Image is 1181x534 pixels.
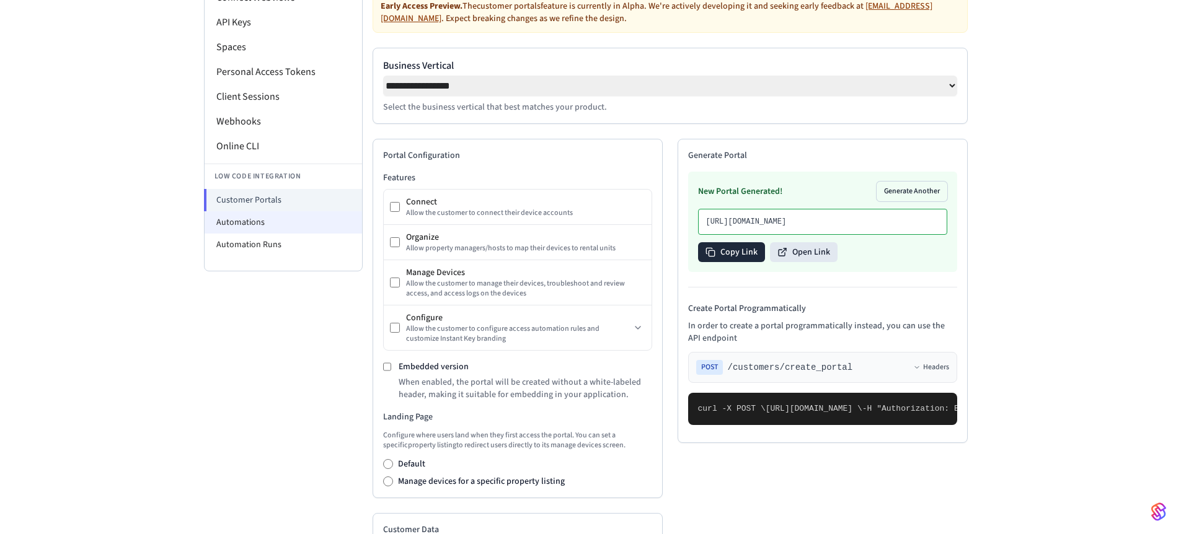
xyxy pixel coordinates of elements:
[399,376,652,401] p: When enabled, the portal will be created without a white-labeled header, making it suitable for e...
[205,164,362,189] li: Low Code Integration
[406,196,645,208] div: Connect
[406,324,630,344] div: Allow the customer to configure access automation rules and customize Instant Key branding
[383,101,957,113] p: Select the business vertical that best matches your product.
[205,211,362,234] li: Automations
[205,84,362,109] li: Client Sessions
[205,35,362,59] li: Spaces
[698,185,782,198] h3: New Portal Generated!
[688,302,957,315] h4: Create Portal Programmatically
[205,234,362,256] li: Automation Runs
[406,279,645,299] div: Allow the customer to manage their devices, troubleshoot and review access, and access logs on th...
[1151,502,1166,522] img: SeamLogoGradient.69752ec5.svg
[398,475,565,488] label: Manage devices for a specific property listing
[205,10,362,35] li: API Keys
[383,149,652,162] h2: Portal Configuration
[688,320,957,344] p: In order to create a portal programmatically instead, you can use the API endpoint
[877,182,947,201] button: Generate Another
[398,458,425,470] label: Default
[205,59,362,84] li: Personal Access Tokens
[406,231,645,243] div: Organize
[383,411,652,423] h3: Landing Page
[728,361,853,374] span: /customers/create_portal
[383,58,957,73] label: Business Vertical
[205,109,362,134] li: Webhooks
[706,217,939,227] p: [URL][DOMAIN_NAME]
[698,242,765,262] button: Copy Link
[698,404,766,413] span: curl -X POST \
[770,242,838,262] button: Open Link
[383,431,652,450] p: Configure where users land when they first access the portal. You can set a specific property lis...
[406,312,630,324] div: Configure
[766,404,862,413] span: [URL][DOMAIN_NAME] \
[862,404,1094,413] span: -H "Authorization: Bearer seam_api_key_123456" \
[696,360,723,375] span: POST
[406,208,645,218] div: Allow the customer to connect their device accounts
[399,361,469,373] label: Embedded version
[205,134,362,159] li: Online CLI
[406,243,645,253] div: Allow property managers/hosts to map their devices to rental units
[406,266,645,279] div: Manage Devices
[383,172,652,184] h3: Features
[204,189,362,211] li: Customer Portals
[688,149,957,162] h2: Generate Portal
[913,362,949,372] button: Headers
